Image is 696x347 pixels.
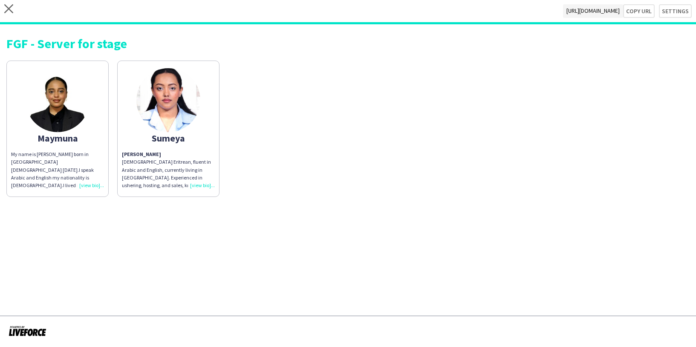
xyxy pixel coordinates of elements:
[11,150,104,189] div: My name is [PERSON_NAME] born in [GEOGRAPHIC_DATA] [DEMOGRAPHIC_DATA] [DATE].I speak Arabic and E...
[122,151,161,157] strong: [PERSON_NAME]
[122,134,215,142] div: Sumeya
[659,4,692,18] button: Settings
[122,150,215,189] p: [DEMOGRAPHIC_DATA] Eritrean, fluent in Arabic and English, currently living in [GEOGRAPHIC_DATA]....
[9,325,46,337] img: Powered by Liveforce
[26,68,90,132] img: thumb-66d0fce56cf82.jpeg
[563,4,623,18] span: [URL][DOMAIN_NAME]
[6,37,690,50] div: FGF - Server for stage
[11,134,104,142] div: Maymuna
[136,68,200,132] img: thumb-688e55af1f1a9.jpeg
[623,4,655,18] button: Copy url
